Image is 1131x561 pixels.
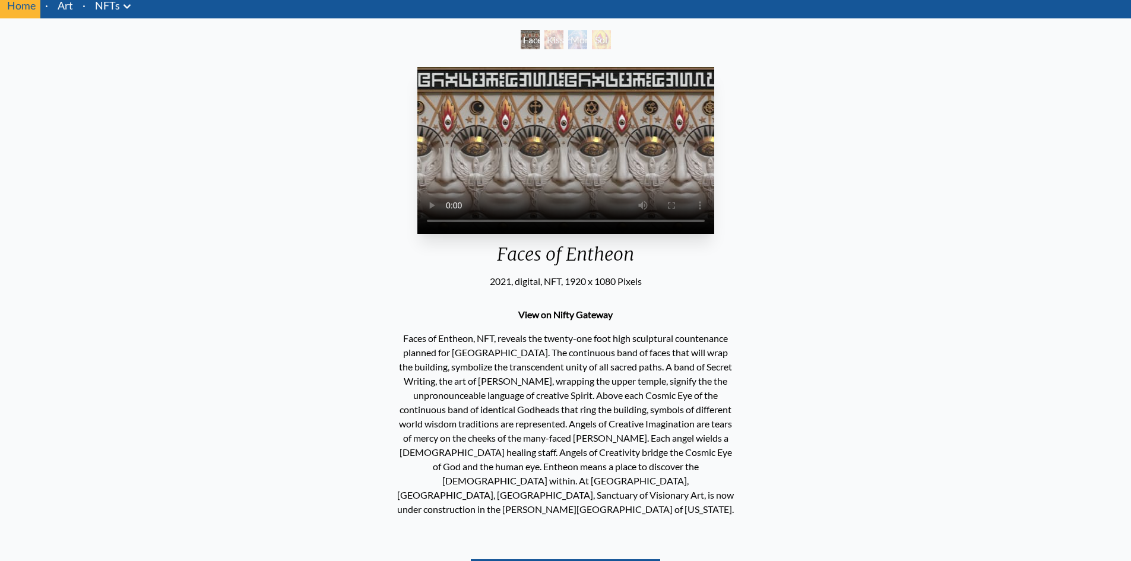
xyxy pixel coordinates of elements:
[417,243,714,274] div: Faces of Entheon
[544,30,563,49] div: Kissing
[592,30,611,49] div: Sol Invictus
[417,274,714,289] div: 2021, digital, NFT, 1920 x 1080 Pixels
[417,67,714,234] video: Your browser does not support the video tag.
[568,30,587,49] div: Monochord
[397,327,734,521] p: Faces of Entheon, NFT, reveals the twenty-one foot high sculptural countenance planned for [GEOGR...
[521,30,540,49] div: Faces of Entheon
[518,309,613,320] a: View on Nifty Gateway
